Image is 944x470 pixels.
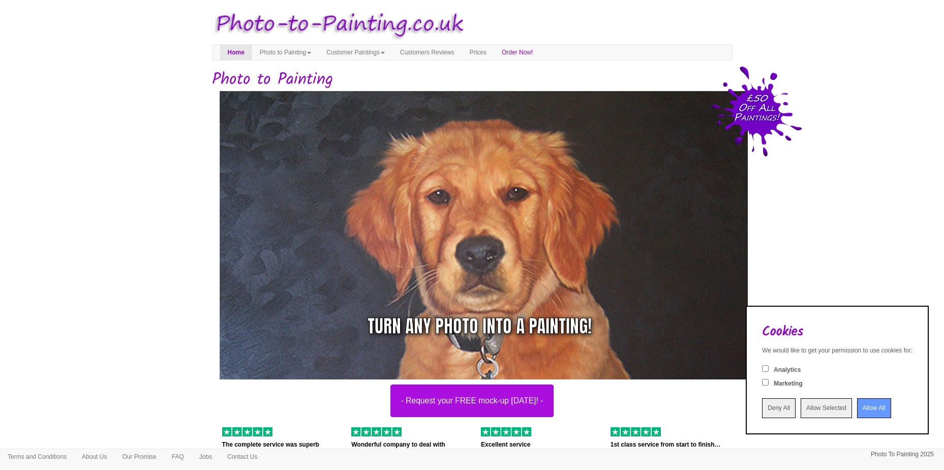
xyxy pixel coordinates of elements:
[222,439,337,461] p: The complete service was superb from…
[762,398,796,418] input: Deny All
[774,366,801,374] label: Analytics
[351,427,402,436] img: 5 of out 5 stars
[252,45,319,60] a: Photo to Painting
[762,346,912,355] div: We would like to get your permission to use cookies for:
[390,385,554,417] button: - Request your FREE mock-up [DATE]! -
[611,439,725,450] p: 1st class service from start to finish…
[212,71,733,89] h1: Photo to Painting
[611,427,661,436] img: 5 of out 5 stars
[392,45,462,60] a: Customers Reviews
[319,45,392,60] a: Customer Paintings
[762,325,912,339] h2: Cookies
[114,449,164,464] a: Our Promise
[220,449,265,464] a: Contact Us
[774,379,803,388] label: Marketing
[220,45,252,60] a: Home
[351,439,466,450] p: Wonderful company to deal with
[801,398,852,418] input: Allow Selected
[494,45,540,60] a: Order Now!
[207,5,467,44] img: Photo to Painting
[220,91,755,388] img: dog.jpg
[222,427,272,436] img: 5 of out 5 stars
[857,398,891,418] input: Allow All
[462,45,494,60] a: Prices
[711,66,802,157] img: 50 pound price drop
[74,449,114,464] a: About Us
[481,439,595,450] p: Excellent service
[192,449,220,464] a: Jobs
[164,449,192,464] a: FAQ
[204,91,740,417] a: - Request your FREE mock-up [DATE]! -
[871,449,934,460] p: Photo To Painting 2025
[481,427,531,436] img: 5 of out 5 stars
[368,313,592,339] div: Turn any photo into a painting!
